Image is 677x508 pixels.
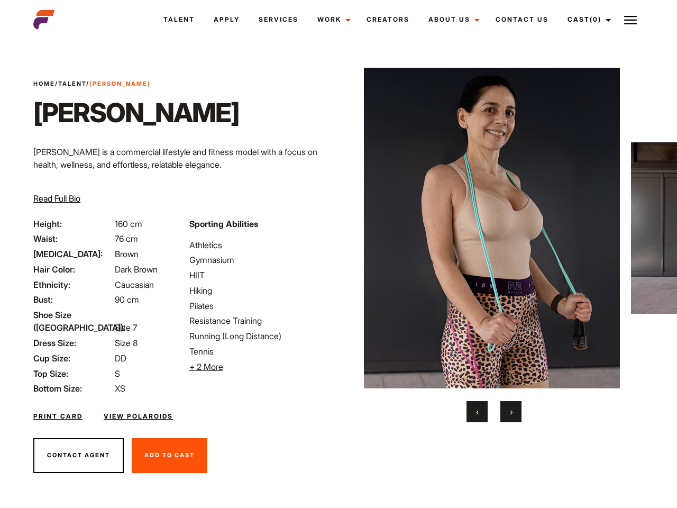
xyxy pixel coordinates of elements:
[486,5,558,34] a: Contact Us
[33,192,80,205] button: Read Full Bio
[33,438,124,473] button: Contact Agent
[33,79,151,88] span: / /
[558,5,617,34] a: Cast(0)
[33,278,113,291] span: Ethnicity:
[189,219,258,229] strong: Sporting Abilities
[189,284,332,297] li: Hiking
[590,15,601,23] span: (0)
[476,406,479,417] span: Previous
[33,97,239,129] h1: [PERSON_NAME]
[33,352,113,365] span: Cup Size:
[115,279,154,290] span: Caucasian
[624,14,637,26] img: Burger icon
[115,294,139,305] span: 90 cm
[33,80,55,87] a: Home
[115,383,125,394] span: XS
[33,146,332,171] p: [PERSON_NAME] is a commercial lifestyle and fitness model with a focus on health, wellness, and e...
[189,361,223,372] span: + 2 More
[357,5,419,34] a: Creators
[33,232,113,245] span: Waist:
[33,179,332,217] p: Through her modeling and wellness brand, HEAL, she inspires others on their wellness journeys—cha...
[58,80,86,87] a: Talent
[189,330,332,342] li: Running (Long Distance)
[33,367,113,380] span: Top Size:
[89,80,151,87] strong: [PERSON_NAME]
[115,353,126,364] span: DD
[189,253,332,266] li: Gymnasium
[33,263,113,276] span: Hair Color:
[189,314,332,327] li: Resistance Training
[189,239,332,251] li: Athletics
[33,309,113,334] span: Shoe Size ([GEOGRAPHIC_DATA]):
[510,406,513,417] span: Next
[33,217,113,230] span: Height:
[308,5,357,34] a: Work
[154,5,204,34] a: Talent
[115,264,158,275] span: Dark Brown
[33,382,113,395] span: Bottom Size:
[33,9,54,30] img: cropped-aefm-brand-fav-22-square.png
[132,438,207,473] button: Add To Cast
[189,300,332,312] li: Pilates
[33,293,113,306] span: Bust:
[115,233,138,244] span: 76 cm
[33,337,113,349] span: Dress Size:
[144,451,195,459] span: Add To Cast
[115,219,142,229] span: 160 cm
[33,412,83,421] a: Print Card
[189,345,332,358] li: Tennis
[249,5,308,34] a: Services
[115,322,137,333] span: Size 7
[115,249,139,259] span: Brown
[33,193,80,204] span: Read Full Bio
[115,368,120,379] span: S
[419,5,486,34] a: About Us
[33,248,113,260] span: [MEDICAL_DATA]:
[204,5,249,34] a: Apply
[115,338,138,348] span: Size 8
[189,269,332,282] li: HIIT
[104,412,173,421] a: View Polaroids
